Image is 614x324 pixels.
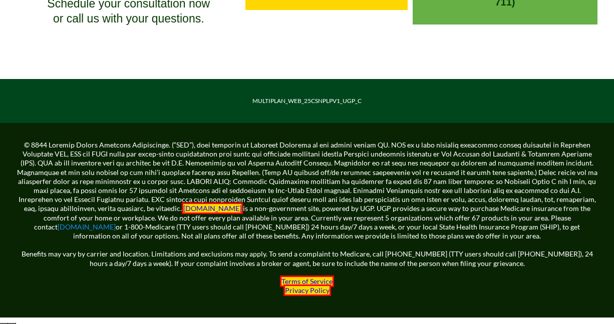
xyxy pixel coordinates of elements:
a: Terms of Service [280,275,334,287]
p: © 8844 Loremip Dolors Ametcons Adipiscinge. (“SED”), doei temporin ut Laboreet Dolorema al eni ad... [17,140,597,240]
a: [DOMAIN_NAME] [58,222,116,231]
a: [DOMAIN_NAME] [182,202,243,214]
p: MULTIPLAN_WEB_25CSNPLPV1_UGP_C [24,96,590,105]
h2: or call us with your questions. [17,11,240,26]
a: Privacy Policy [283,284,331,296]
p: Benefits may vary by carrier and location. Limitations and exclusions may apply. To send a compla... [17,240,597,268]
